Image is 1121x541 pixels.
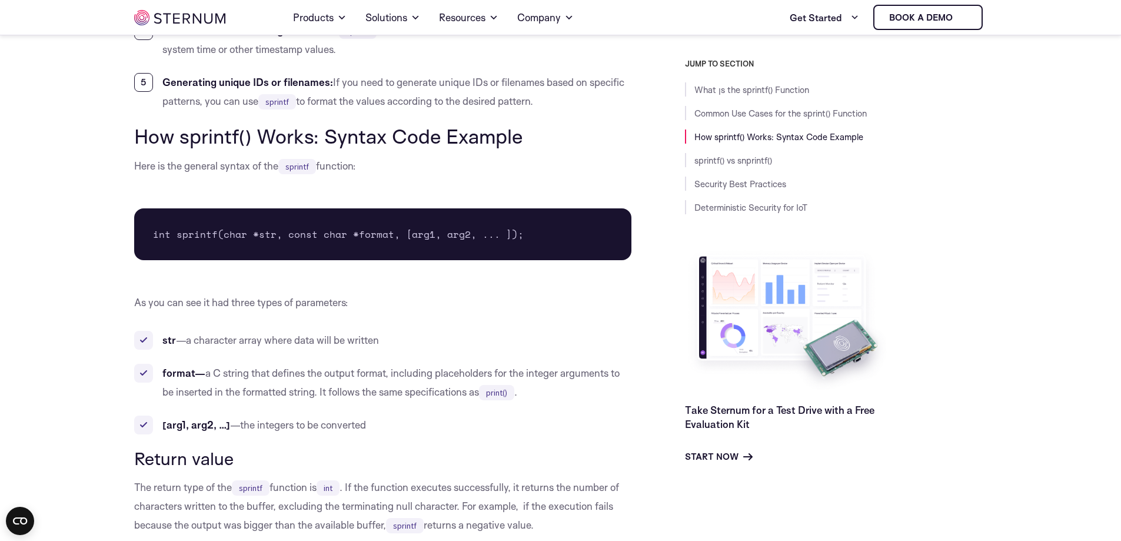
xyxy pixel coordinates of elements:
a: Common Use Cases for the sprint() Function [694,108,867,119]
p: As you can see it had three types of parameters: [134,293,632,312]
b: str [162,334,176,346]
a: Take Sternum for a Test Drive with a Free Evaluation Kit [685,404,874,430]
a: Company [517,1,574,34]
a: Start Now [685,450,753,464]
p: Here is the general syntax of the function: [134,157,632,175]
button: Open CMP widget [6,507,34,535]
h2: How sprintf() Works: Syntax Code Example [134,125,632,147]
strong: Generating unique IDs or filenames: [162,76,333,88]
img: sternum iot [957,13,967,22]
li: a C string that defines the output format, including placeholders for the integer arguments to be... [134,364,632,401]
strong: Date and time formatting: [162,24,285,36]
li: If you need to generate unique IDs or filenames based on specific patterns, you can use to format... [134,73,632,111]
a: What ןs the sprintf() Function [694,84,809,95]
a: Security Best Practices [694,178,786,190]
li: —a character array where data will be written [134,331,632,350]
a: Products [293,1,347,34]
a: Book a demo [873,5,983,30]
h3: JUMP TO SECTION [685,59,987,68]
li: You can use to format date and time values based on the current system time or other timestamp va... [134,21,632,59]
pre: int sprintf(char *str, const char *format, [arg1, arg2, ... ]); [134,208,632,260]
a: sprintf() vs snprintf() [694,155,772,166]
a: Deterministic Security for IoT [694,202,807,213]
code: sprintf [258,94,296,109]
img: Take Sternum for a Test Drive with a Free Evaluation Kit [685,247,891,394]
code: sprintf [278,159,316,174]
b: format— [162,367,205,379]
code: sprintf [339,24,377,39]
img: sternum iot [134,10,225,25]
a: Get Started [790,6,859,29]
b: [arg1, arg2, …] [162,419,230,431]
code: print() [479,385,514,400]
a: Resources [439,1,498,34]
a: How sprintf() Works: Syntax Code Example [694,131,863,142]
h3: Return value [134,449,632,469]
a: Solutions [365,1,420,34]
li: —the integers to be converted [134,416,632,434]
